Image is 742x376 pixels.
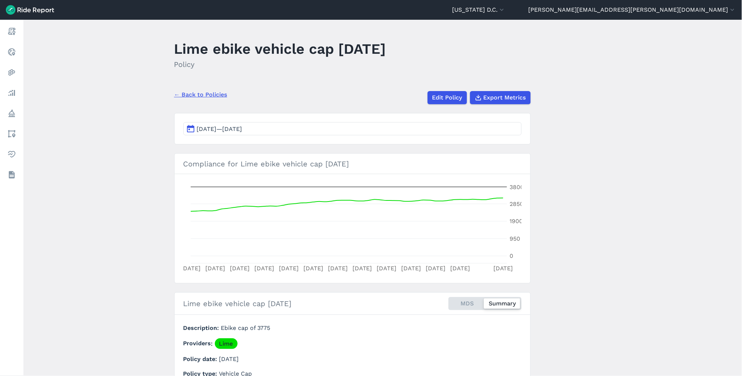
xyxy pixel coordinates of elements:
[303,265,323,272] tspan: [DATE]
[183,356,219,362] span: Policy date
[426,265,445,272] tspan: [DATE]
[183,340,215,347] span: Providers
[377,265,396,272] tspan: [DATE]
[215,338,238,349] a: Lime
[183,122,522,135] button: [DATE]—[DATE]
[175,154,530,174] h3: Compliance for Lime ebike vehicle cap [DATE]
[5,45,18,59] a: Realtime
[205,265,225,272] tspan: [DATE]
[529,5,736,14] button: [PERSON_NAME][EMAIL_ADDRESS][PERSON_NAME][DOMAIN_NAME]
[279,265,298,272] tspan: [DATE]
[5,148,18,161] a: Health
[183,324,221,331] span: Description
[510,184,524,191] tspan: 3800
[5,66,18,79] a: Heatmaps
[230,265,249,272] tspan: [DATE]
[5,127,18,140] a: Areas
[181,265,201,272] tspan: [DATE]
[197,125,242,132] span: [DATE]—[DATE]
[5,107,18,120] a: Policy
[5,25,18,38] a: Report
[6,5,54,15] img: Ride Report
[470,91,531,104] button: Export Metrics
[221,324,271,331] span: Ebike cap of 3775
[254,265,274,272] tspan: [DATE]
[428,91,467,104] a: Edit Policy
[510,200,524,207] tspan: 2850
[493,265,513,272] tspan: [DATE]
[401,265,421,272] tspan: [DATE]
[219,356,239,362] span: [DATE]
[510,253,514,260] tspan: 0
[183,298,292,309] h2: Lime ebike vehicle cap [DATE]
[328,265,347,272] tspan: [DATE]
[450,265,470,272] tspan: [DATE]
[484,93,526,102] span: Export Metrics
[5,168,18,181] a: Datasets
[510,218,523,225] tspan: 1900
[352,265,372,272] tspan: [DATE]
[174,90,227,99] a: ← Back to Policies
[174,59,386,70] h2: Policy
[174,39,386,59] h1: Lime ebike vehicle cap [DATE]
[510,235,521,242] tspan: 950
[5,86,18,99] a: Analyze
[452,5,506,14] button: [US_STATE] D.C.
